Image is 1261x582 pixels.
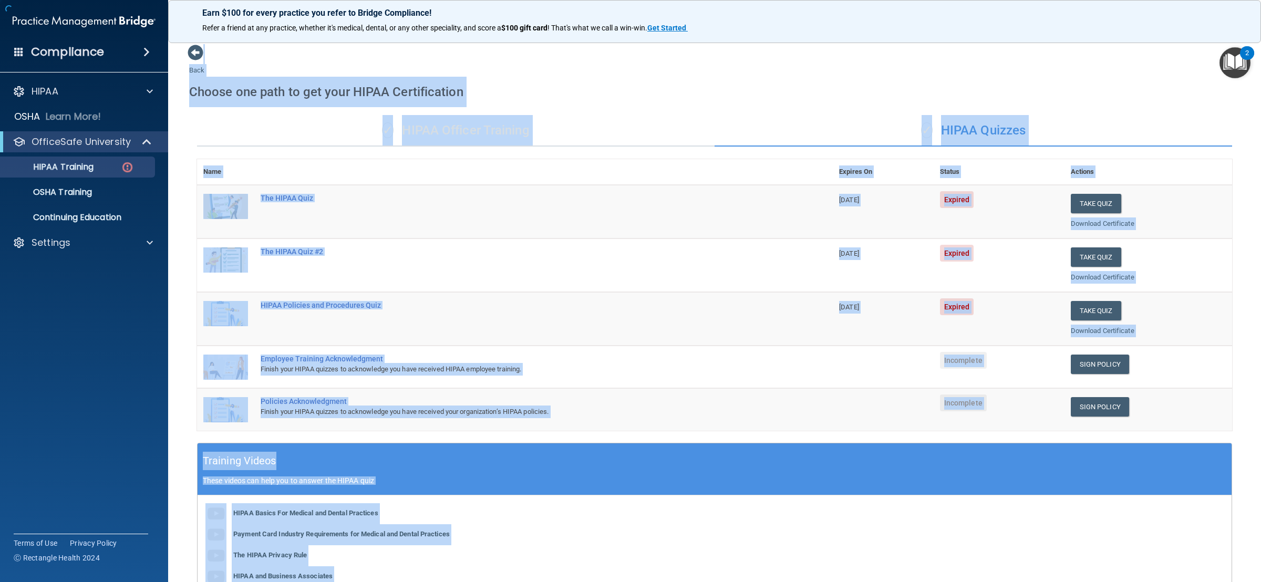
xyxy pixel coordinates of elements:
span: Expired [940,298,974,315]
img: gray_youtube_icon.38fcd6cc.png [205,545,226,566]
img: gray_youtube_icon.38fcd6cc.png [205,503,226,524]
a: Download Certificate [1071,220,1134,227]
div: The HIPAA Quiz [261,194,780,202]
div: Policies Acknowledgment [261,397,780,406]
a: Download Certificate [1071,327,1134,335]
span: Ⓒ Rectangle Health 2024 [14,553,100,563]
th: Status [934,159,1064,185]
a: Get Started [647,24,688,32]
p: HIPAA Training [7,162,94,172]
a: Settings [13,236,153,249]
button: Open Resource Center, 2 new notifications [1219,47,1250,78]
p: OfficeSafe University [32,136,131,148]
button: Take Quiz [1071,247,1121,267]
b: Payment Card Industry Requirements for Medical and Dental Practices [233,530,450,538]
div: Choose one path to get your HIPAA Certification [189,77,1240,107]
img: gray_youtube_icon.38fcd6cc.png [205,524,226,545]
span: [DATE] [839,303,859,311]
span: Expired [940,191,974,208]
a: Terms of Use [14,538,57,548]
div: Employee Training Acknowledgment [261,355,780,363]
a: OfficeSafe University [13,136,152,148]
span: ! That's what we call a win-win. [547,24,647,32]
b: HIPAA Basics For Medical and Dental Practices [233,509,378,517]
a: Sign Policy [1071,355,1129,374]
a: Back [189,54,204,74]
span: Refer a friend at any practice, whether it's medical, dental, or any other speciality, and score a [202,24,501,32]
strong: $100 gift card [501,24,547,32]
a: HIPAA [13,85,153,98]
b: The HIPAA Privacy Rule [233,551,307,559]
p: These videos can help you to answer the HIPAA quiz [203,476,1226,485]
p: Learn More! [46,110,101,123]
div: 2 [1245,53,1249,67]
span: Incomplete [940,352,987,369]
div: HIPAA Policies and Procedures Quiz [261,301,780,309]
a: Sign Policy [1071,397,1129,417]
th: Expires On [833,159,934,185]
div: Finish your HIPAA quizzes to acknowledge you have received your organization’s HIPAA policies. [261,406,780,418]
p: Earn $100 for every practice you refer to Bridge Compliance! [202,8,1226,18]
p: Settings [32,236,70,249]
strong: Get Started [647,24,686,32]
p: HIPAA [32,85,58,98]
span: ✓ [382,122,394,138]
th: Name [197,159,254,185]
p: OSHA Training [7,187,92,198]
span: ✓ [921,122,933,138]
button: Take Quiz [1071,194,1121,213]
span: Incomplete [940,394,987,411]
h4: Compliance [31,45,104,59]
p: OSHA [14,110,40,123]
th: Actions [1064,159,1232,185]
div: Finish your HIPAA quizzes to acknowledge you have received HIPAA employee training. [261,363,780,376]
a: Privacy Policy [70,538,117,548]
span: [DATE] [839,196,859,204]
img: danger-circle.6113f641.png [121,161,134,174]
b: HIPAA and Business Associates [233,572,333,580]
div: HIPAA Quizzes [715,115,1232,147]
div: The HIPAA Quiz #2 [261,247,780,256]
span: Expired [940,245,974,262]
div: HIPAA Officer Training [197,115,715,147]
img: PMB logo [13,11,156,32]
h5: Training Videos [203,452,276,470]
button: Take Quiz [1071,301,1121,320]
span: [DATE] [839,250,859,257]
a: Download Certificate [1071,273,1134,281]
p: Continuing Education [7,212,150,223]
